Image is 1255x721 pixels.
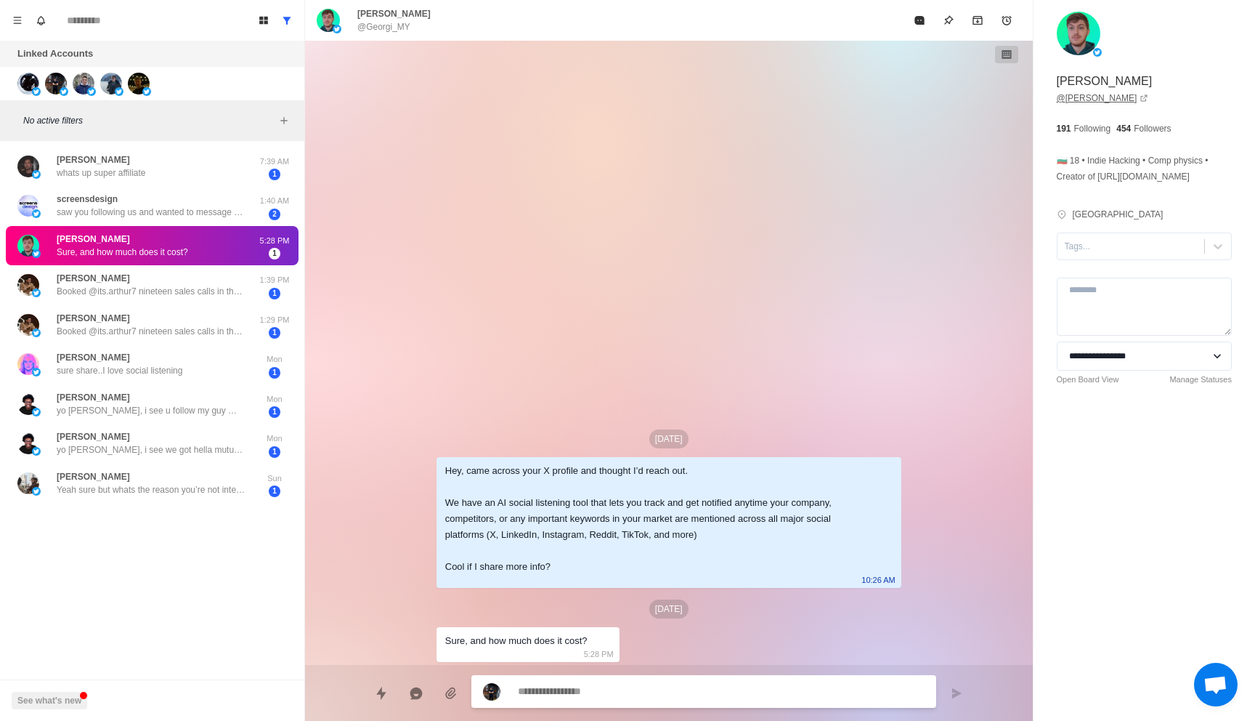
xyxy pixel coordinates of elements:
button: Show all conversations [275,9,298,32]
img: picture [73,73,94,94]
p: 1:40 AM [256,195,293,207]
img: picture [17,472,39,494]
p: 191 [1057,122,1071,135]
p: yo [PERSON_NAME], i see we got hella mutuals.was curious if u were lookin to tap into youtube org... [57,443,245,456]
p: [PERSON_NAME] [57,153,130,166]
p: yo [PERSON_NAME], i see u follow my guy @conortrains. curious, u lookin to tap into youtube organ... [57,404,245,417]
button: Add filters [275,112,293,129]
img: picture [32,87,41,96]
div: Open chat [1194,663,1238,706]
button: Send message [942,679,971,708]
a: Manage Statuses [1169,374,1232,386]
img: picture [1093,48,1102,57]
p: screensdesign [57,193,118,206]
p: [PERSON_NAME] [57,272,130,285]
span: 1 [269,248,280,259]
a: Open Board View [1057,374,1119,386]
button: Add media [436,679,466,708]
p: Mon [256,393,293,406]
span: 1 [269,406,280,418]
p: @Georgi_MY [357,20,410,33]
img: picture [115,87,123,96]
p: Sun [256,472,293,485]
span: 1 [269,327,280,339]
img: picture [32,408,41,416]
p: [PERSON_NAME] [57,312,130,325]
p: 5:28 PM [584,646,614,662]
img: picture [32,368,41,376]
img: picture [32,329,41,337]
p: 7:39 AM [256,156,293,168]
p: 454 [1116,122,1131,135]
p: Mon [256,353,293,366]
img: picture [1057,12,1100,55]
img: picture [100,73,122,94]
button: Archive [963,6,992,35]
img: picture [32,249,41,258]
a: @[PERSON_NAME] [1057,92,1149,105]
img: picture [17,393,39,415]
img: picture [333,25,341,33]
img: picture [142,87,151,96]
p: Sure, and how much does it cost? [57,246,188,259]
img: picture [483,683,500,701]
div: Hey, came across your X profile and thought I’d reach out. We have an AI social listening tool th... [445,463,869,575]
p: Booked @its.arthur7 nineteen sales calls in the first 24 hours of launching his offer. Want me to... [57,325,245,338]
p: [PERSON_NAME] [1057,73,1153,90]
button: See what's new [12,692,87,709]
span: 2 [269,209,280,220]
button: Pin [934,6,963,35]
img: picture [17,195,39,217]
button: Add reminder [992,6,1021,35]
p: [PERSON_NAME] [57,430,130,443]
button: Notifications [29,9,52,32]
img: picture [17,156,39,177]
img: picture [17,353,39,375]
button: Reply with AI [402,679,431,708]
p: saw you following us and wanted to message you :) how's life? [57,206,245,219]
span: 1 [269,486,280,497]
p: [PERSON_NAME] [57,233,130,246]
p: Mon [256,432,293,445]
img: picture [60,87,68,96]
span: 1 [269,367,280,379]
p: [GEOGRAPHIC_DATA] [1073,208,1163,221]
img: picture [32,209,41,218]
img: picture [87,87,96,96]
img: picture [17,235,39,257]
p: [DATE] [649,600,689,619]
img: picture [17,274,39,296]
p: Booked @its.arthur7 nineteen sales calls in the first 24 hours of launching his offer. Want me to... [57,285,245,298]
img: picture [32,289,41,297]
button: Menu [6,9,29,32]
p: whats up super affiliate [57,166,146,180]
button: Mark as read [905,6,934,35]
p: 🇧🇬 18 • Indie Hacking • Comp physics • Creator of [URL][DOMAIN_NAME] [1057,153,1232,185]
img: picture [17,432,39,454]
img: picture [128,73,150,94]
p: 1:29 PM [256,314,293,326]
button: Quick replies [367,679,396,708]
p: 1:39 PM [256,274,293,286]
img: picture [17,314,39,336]
p: [PERSON_NAME] [57,351,130,364]
p: 5:28 PM [256,235,293,247]
img: picture [32,487,41,496]
p: [PERSON_NAME] [57,391,130,404]
span: 1 [269,288,280,299]
img: picture [17,73,39,94]
span: 1 [269,446,280,458]
p: Yeah sure but whats the reason you’re not interested [57,483,245,496]
p: [PERSON_NAME] [57,470,130,483]
p: Linked Accounts [17,47,93,61]
img: picture [317,9,340,32]
button: Board View [252,9,275,32]
p: sure share..I love social listening [57,364,182,377]
img: picture [32,447,41,456]
p: No active filters [23,114,275,127]
p: Followers [1134,122,1171,135]
img: picture [32,170,41,179]
p: [DATE] [649,430,689,448]
p: [PERSON_NAME] [357,7,431,20]
img: picture [45,73,67,94]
